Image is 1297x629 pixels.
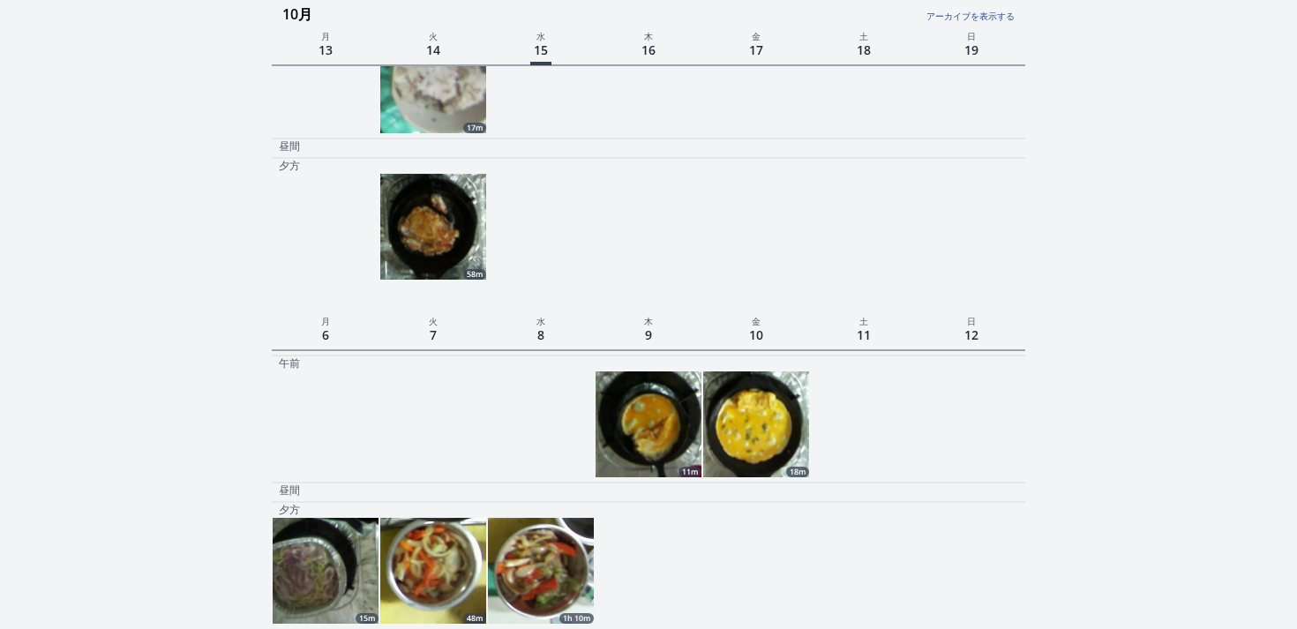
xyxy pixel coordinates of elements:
[596,371,701,477] a: 11m
[380,27,486,133] img: 251013212336_thumb.jpeg
[380,518,486,624] img: 251007112710_thumb.jpeg
[463,269,486,280] div: 58m
[380,174,486,280] img: 251014121840_thumb.jpeg
[703,371,809,477] img: 251009213625_thumb.jpeg
[596,371,701,477] img: 251008215004_thumb.jpeg
[534,323,548,347] span: 8
[746,38,767,62] span: 17
[380,518,486,624] a: 48m
[918,26,1025,42] p: 日
[918,312,1025,328] p: 日
[273,518,379,624] a: 15m
[702,26,810,42] p: 金
[273,518,379,624] img: 251006102118_thumb.jpeg
[426,323,440,347] span: 7
[487,26,595,42] p: 水
[279,483,300,498] p: 昼間
[530,38,551,65] span: 15
[559,613,594,624] div: 1h 10m
[272,312,379,328] p: 月
[961,323,982,347] span: 12
[279,503,300,517] p: 夕方
[810,26,918,42] p: 土
[961,38,982,62] span: 19
[638,38,659,62] span: 16
[279,139,300,154] p: 昼間
[641,323,656,347] span: 9
[379,26,487,42] p: 火
[488,518,594,624] a: 1h 10m
[810,312,918,328] p: 土
[702,312,810,328] p: 金
[595,26,702,42] p: 木
[746,323,767,347] span: 10
[487,312,595,328] p: 水
[853,38,874,62] span: 18
[703,371,809,477] a: 18m
[380,27,486,133] a: 17m
[488,518,594,624] img: 251008094943_thumb.jpeg
[463,613,486,624] div: 48m
[315,38,336,62] span: 13
[279,356,300,371] p: 午前
[279,159,300,173] p: 夕方
[379,312,487,328] p: 火
[272,26,379,42] p: 月
[380,174,486,280] a: 58m
[786,467,809,477] div: 18m
[319,323,333,347] span: 6
[463,123,486,133] div: 17m
[423,38,444,62] span: 14
[678,467,701,477] div: 11m
[356,613,379,624] div: 15m
[853,323,874,347] span: 11
[595,312,702,328] p: 木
